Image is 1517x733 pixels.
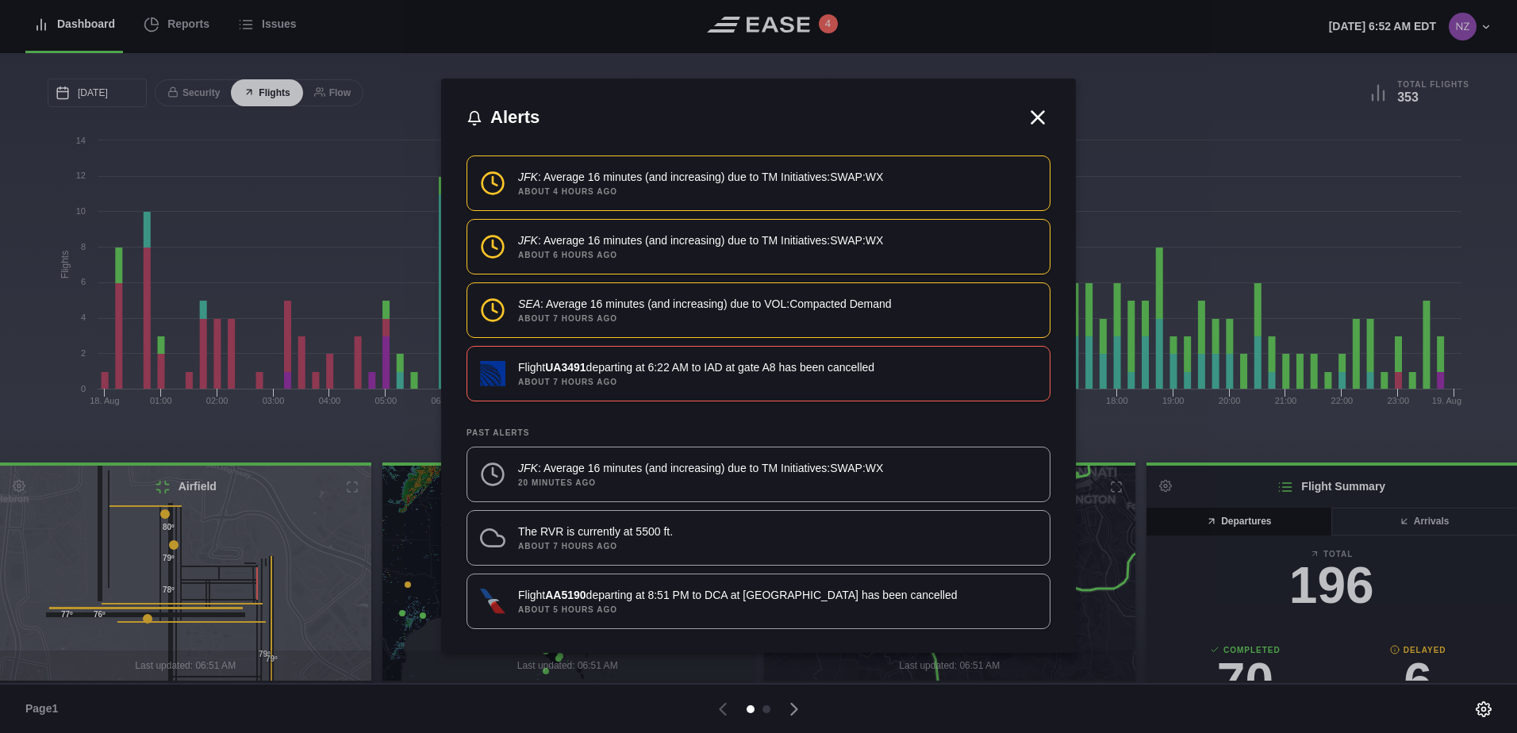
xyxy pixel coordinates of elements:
b: about 6 hours ago [518,249,931,261]
b: about 7 hours ago [518,313,939,324]
p: : Average 16 minutes (and increasing) due to TM Initiatives:SWAP:WX [518,460,883,477]
em: JFK [518,234,538,247]
p: : Average 16 minutes (and increasing) due to VOL:Compacted Demand [518,296,892,313]
b: about 5 hours ago [518,604,1005,616]
strong: UA3491 [545,361,586,374]
b: about 4 hours ago [518,186,931,198]
b: about 7 hours ago [518,540,720,552]
b: 20 minutes ago [518,477,931,489]
em: SEA [518,297,540,310]
p: : Average 16 minutes (and increasing) due to TM Initiatives:SWAP:WX [518,232,883,249]
em: JFK [518,462,538,474]
p: The RVR is currently at 5500 ft. [518,524,673,540]
b: about 7 hours ago [518,376,922,388]
h2: Alerts [467,104,1025,130]
p: : Average 16 minutes (and increasing) due to TM Initiatives:SWAP:WX [518,169,883,186]
p: Flight departing at 6:22 AM to IAD at gate A8 has been cancelled [518,359,874,376]
h2: Past Alerts [467,427,1050,439]
p: Flight departing at 8:51 PM to DCA at [GEOGRAPHIC_DATA] has been cancelled [518,587,958,604]
span: Page 1 [25,700,65,717]
em: JFK [518,171,538,183]
strong: AA5190 [545,589,586,601]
